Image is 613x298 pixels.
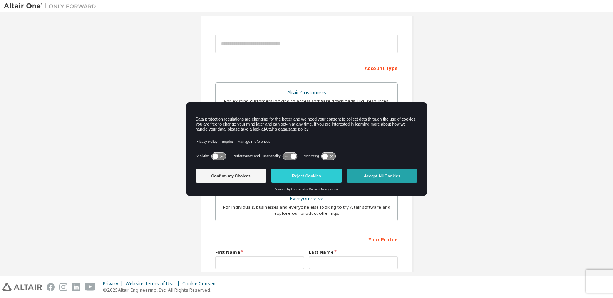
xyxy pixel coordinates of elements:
div: Altair Customers [220,87,393,98]
label: Last Name [309,249,398,255]
div: Privacy [103,281,126,287]
img: instagram.svg [59,283,67,291]
div: Everyone else [220,193,393,204]
img: linkedin.svg [72,283,80,291]
img: altair_logo.svg [2,283,42,291]
div: Account Type [215,62,398,74]
img: facebook.svg [47,283,55,291]
div: Your Profile [215,233,398,245]
img: youtube.svg [85,283,96,291]
div: Website Terms of Use [126,281,182,287]
img: Altair One [4,2,100,10]
label: First Name [215,249,304,255]
div: For individuals, businesses and everyone else looking to try Altair software and explore our prod... [220,204,393,216]
div: For existing customers looking to access software downloads, HPC resources, community, trainings ... [220,98,393,110]
p: © 2025 Altair Engineering, Inc. All Rights Reserved. [103,287,222,293]
div: Cookie Consent [182,281,222,287]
